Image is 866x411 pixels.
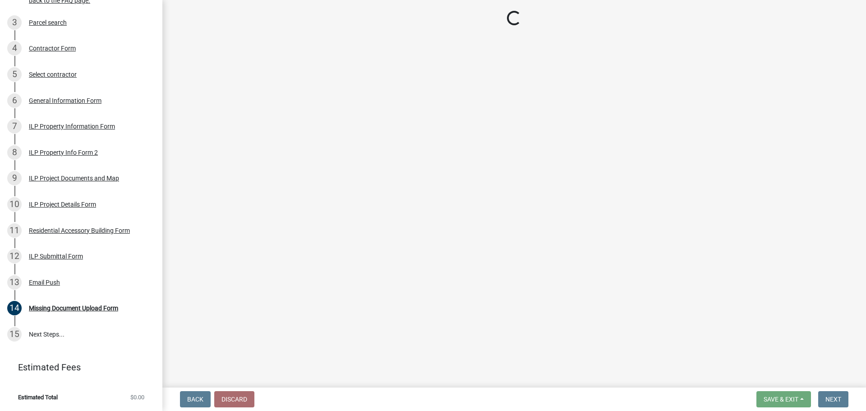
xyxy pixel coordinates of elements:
[7,93,22,108] div: 6
[29,253,83,259] div: ILP Submittal Form
[29,123,115,129] div: ILP Property Information Form
[29,149,98,156] div: ILP Property Info Form 2
[7,197,22,212] div: 10
[130,394,144,400] span: $0.00
[825,396,841,403] span: Next
[818,391,848,407] button: Next
[29,175,119,181] div: ILP Project Documents and Map
[7,41,22,55] div: 4
[29,227,130,234] div: Residential Accessory Building Form
[29,201,96,208] div: ILP Project Details Form
[764,396,798,403] span: Save & Exit
[29,71,77,78] div: Select contractor
[7,358,148,376] a: Estimated Fees
[18,394,58,400] span: Estimated Total
[7,145,22,160] div: 8
[180,391,211,407] button: Back
[29,19,67,26] div: Parcel search
[29,279,60,286] div: Email Push
[756,391,811,407] button: Save & Exit
[7,301,22,315] div: 14
[187,396,203,403] span: Back
[214,391,254,407] button: Discard
[7,275,22,290] div: 13
[7,171,22,185] div: 9
[7,327,22,342] div: 15
[7,223,22,238] div: 11
[29,45,76,51] div: Contractor Form
[7,67,22,82] div: 5
[7,249,22,263] div: 12
[7,119,22,134] div: 7
[29,97,101,104] div: General Information Form
[29,305,118,311] div: Missing Document Upload Form
[7,15,22,30] div: 3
